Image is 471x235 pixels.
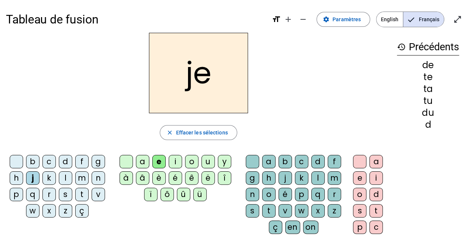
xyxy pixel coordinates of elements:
div: ta [397,85,459,93]
div: k [42,171,56,185]
div: d [397,120,459,129]
div: e [152,155,166,168]
span: Français [403,12,444,27]
div: h [10,171,23,185]
div: v [92,188,105,201]
div: en [285,220,300,234]
div: q [26,188,39,201]
div: p [295,188,308,201]
div: w [26,204,39,217]
div: a [262,155,276,168]
div: o [185,155,198,168]
button: Entrer en plein écran [450,12,465,27]
div: p [10,188,23,201]
div: ë [201,171,215,185]
div: z [59,204,72,217]
div: o [262,188,276,201]
span: Paramètres [332,15,361,24]
div: i [169,155,182,168]
div: ï [144,188,157,201]
div: x [42,204,56,217]
div: on [303,220,318,234]
div: q [311,188,325,201]
button: Effacer les sélections [160,125,237,140]
div: ô [160,188,174,201]
div: ê [185,171,198,185]
div: v [279,204,292,217]
div: e [353,171,366,185]
div: d [369,188,383,201]
div: c [369,220,383,234]
div: û [177,188,190,201]
div: t [262,204,276,217]
div: i [369,171,383,185]
div: d [311,155,325,168]
div: â [136,171,149,185]
div: l [311,171,325,185]
div: j [279,171,292,185]
div: g [92,155,105,168]
div: m [328,171,341,185]
div: s [246,204,259,217]
mat-icon: open_in_full [453,15,462,24]
div: é [279,188,292,201]
h3: Précédents [397,39,459,55]
div: t [75,188,89,201]
div: s [353,204,366,217]
div: d [59,155,72,168]
mat-icon: remove [299,15,308,24]
div: n [246,188,259,201]
mat-button-toggle-group: Language selection [376,12,444,27]
div: u [201,155,215,168]
div: f [75,155,89,168]
button: Augmenter la taille de la police [281,12,296,27]
div: j [26,171,39,185]
mat-icon: close [166,129,173,136]
span: English [376,12,403,27]
div: b [26,155,39,168]
div: a [136,155,149,168]
div: c [42,155,56,168]
div: a [369,155,383,168]
h1: Tableau de fusion [6,7,266,31]
mat-icon: add [284,15,293,24]
div: ç [75,204,89,217]
div: te [397,73,459,82]
div: r [42,188,56,201]
div: de [397,61,459,70]
div: tu [397,96,459,105]
div: w [295,204,308,217]
div: t [369,204,383,217]
h2: je [149,33,248,113]
div: ç [269,220,282,234]
div: b [279,155,292,168]
div: à [120,171,133,185]
div: n [92,171,105,185]
div: f [328,155,341,168]
div: z [328,204,341,217]
div: ü [193,188,207,201]
div: s [59,188,72,201]
div: h [262,171,276,185]
div: è [152,171,166,185]
div: k [295,171,308,185]
div: p [353,220,366,234]
div: m [75,171,89,185]
button: Paramètres [316,12,370,27]
button: Diminuer la taille de la police [296,12,311,27]
mat-icon: history [397,42,406,51]
div: l [59,171,72,185]
span: Effacer les sélections [176,128,227,137]
div: g [246,171,259,185]
div: o [353,188,366,201]
div: c [295,155,308,168]
mat-icon: format_size [272,15,281,24]
mat-icon: settings [323,16,330,23]
div: é [169,171,182,185]
div: x [311,204,325,217]
div: y [218,155,231,168]
div: î [218,171,231,185]
div: du [397,108,459,117]
div: r [328,188,341,201]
